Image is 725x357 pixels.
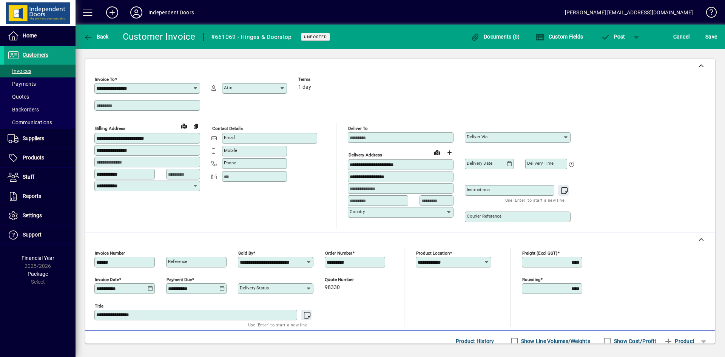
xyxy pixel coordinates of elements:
[325,284,340,291] span: 98330
[23,212,42,218] span: Settings
[535,34,583,40] span: Custom Fields
[178,120,190,132] a: View on map
[148,6,194,19] div: Independent Doors
[123,31,196,43] div: Customer Invoice
[705,34,708,40] span: S
[124,6,148,19] button: Profile
[660,334,698,348] button: Product
[8,81,36,87] span: Payments
[443,147,455,159] button: Choose address
[224,135,235,140] mat-label: Email
[4,187,76,206] a: Reports
[23,32,37,39] span: Home
[522,277,540,282] mat-label: Rounding
[664,335,694,347] span: Product
[703,30,719,43] button: Save
[248,320,307,329] mat-hint: Use 'Enter' to start a new line
[298,84,311,90] span: 1 day
[23,232,42,238] span: Support
[4,90,76,103] a: Quotes
[614,34,617,40] span: P
[467,134,487,139] mat-label: Deliver via
[4,148,76,167] a: Products
[8,107,39,113] span: Backorders
[190,120,202,132] button: Copy to Delivery address
[76,30,117,43] app-page-header-button: Back
[673,31,690,43] span: Cancel
[456,335,494,347] span: Product History
[416,250,450,256] mat-label: Product location
[520,337,590,345] label: Show Line Volumes/Weights
[8,94,29,100] span: Quotes
[565,6,693,19] div: [PERSON_NAME] [EMAIL_ADDRESS][DOMAIN_NAME]
[4,168,76,187] a: Staff
[597,30,629,43] button: Post
[238,250,253,256] mat-label: Sold by
[95,303,103,309] mat-label: Title
[467,161,492,166] mat-label: Delivery date
[23,135,44,141] span: Suppliers
[83,34,109,40] span: Back
[8,68,31,74] span: Invoices
[4,226,76,244] a: Support
[82,30,111,43] button: Back
[705,31,717,43] span: ave
[240,285,269,291] mat-label: Delivery status
[348,126,368,131] mat-label: Deliver To
[4,103,76,116] a: Backorders
[467,187,490,192] mat-label: Instructions
[168,259,187,264] mat-label: Reference
[453,334,497,348] button: Product History
[534,30,585,43] button: Custom Fields
[4,26,76,45] a: Home
[471,34,520,40] span: Documents (0)
[505,196,565,204] mat-hint: Use 'Enter' to start a new line
[224,148,237,153] mat-label: Mobile
[100,6,124,19] button: Add
[4,206,76,225] a: Settings
[28,271,48,277] span: Package
[350,209,365,214] mat-label: Country
[612,337,656,345] label: Show Cost/Profit
[167,277,192,282] mat-label: Payment due
[95,277,119,282] mat-label: Invoice date
[527,161,554,166] mat-label: Delivery time
[22,255,54,261] span: Financial Year
[23,193,41,199] span: Reports
[325,250,352,256] mat-label: Order number
[469,30,522,43] button: Documents (0)
[23,52,48,58] span: Customers
[4,65,76,77] a: Invoices
[700,2,716,26] a: Knowledge Base
[304,34,327,39] span: Unposted
[95,77,115,82] mat-label: Invoice To
[522,250,557,256] mat-label: Freight (excl GST)
[601,34,625,40] span: ost
[224,85,232,90] mat-label: Attn
[224,160,236,165] mat-label: Phone
[95,250,125,256] mat-label: Invoice number
[325,277,370,282] span: Quote number
[23,155,44,161] span: Products
[4,116,76,129] a: Communications
[4,129,76,148] a: Suppliers
[211,31,292,43] div: #661069 - Hinges & Doorstop
[431,146,443,158] a: View on map
[23,174,34,180] span: Staff
[467,213,501,219] mat-label: Courier Reference
[298,77,344,82] span: Terms
[4,77,76,90] a: Payments
[671,30,692,43] button: Cancel
[8,119,52,125] span: Communications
